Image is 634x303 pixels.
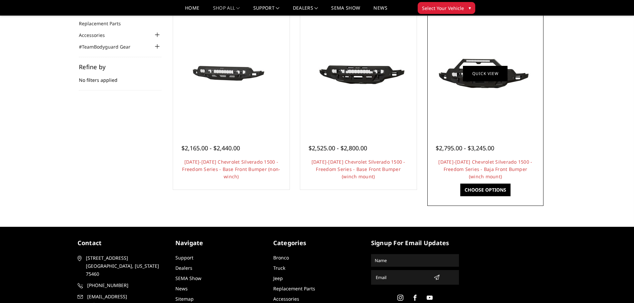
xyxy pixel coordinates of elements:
[373,6,387,15] a: News
[273,238,361,247] h5: Categories
[86,254,163,278] span: [STREET_ADDRESS] [GEOGRAPHIC_DATA], [US_STATE] 75460
[331,6,360,15] a: SEMA Show
[175,285,188,292] a: News
[79,64,161,70] h5: Refine by
[79,32,113,39] a: Accessories
[78,281,165,289] a: [PHONE_NUMBER]
[429,17,542,130] a: 2022-2025 Chevrolet Silverado 1500 - Freedom Series - Baja Front Bumper (winch mount)
[79,64,161,90] div: No filters applied
[371,238,459,247] h5: signup for email updates
[463,66,508,81] a: Quick view
[438,159,532,180] a: [DATE]-[DATE] Chevrolet Silverado 1500 - Freedom Series - Baja Front Bumper (winch mount)
[79,43,139,50] a: #TeamBodyguard Gear
[432,44,538,103] img: 2022-2025 Chevrolet Silverado 1500 - Freedom Series - Baja Front Bumper (winch mount)
[373,272,431,283] input: Email
[175,238,263,247] h5: Navigate
[181,144,240,152] span: $2,165.00 - $2,440.00
[422,5,464,12] span: Select Your Vehicle
[273,265,285,271] a: Truck
[273,254,289,261] a: Bronco
[253,6,280,15] a: Support
[418,2,475,14] button: Select Your Vehicle
[293,6,318,15] a: Dealers
[436,144,494,152] span: $2,795.00 - $3,245.00
[87,281,164,289] span: [PHONE_NUMBER]
[469,4,471,11] span: ▾
[185,6,199,15] a: Home
[460,184,511,196] a: Choose Options
[312,159,405,180] a: [DATE]-[DATE] Chevrolet Silverado 1500 - Freedom Series - Base Front Bumper (winch mount)
[372,255,458,266] input: Name
[302,17,415,130] a: 2022-2025 Chevrolet Silverado 1500 - Freedom Series - Base Front Bumper (winch mount) 2022-2025 C...
[175,275,201,281] a: SEMA Show
[309,144,367,152] span: $2,525.00 - $2,800.00
[273,296,299,302] a: Accessories
[305,44,412,103] img: 2022-2025 Chevrolet Silverado 1500 - Freedom Series - Base Front Bumper (winch mount)
[273,285,315,292] a: Replacement Parts
[175,254,193,261] a: Support
[175,265,192,271] a: Dealers
[79,20,129,27] a: Replacement Parts
[182,159,280,180] a: [DATE]-[DATE] Chevrolet Silverado 1500 - Freedom Series - Base Front Bumper (non-winch)
[175,296,194,302] a: Sitemap
[273,275,283,281] a: Jeep
[213,6,240,15] a: shop all
[78,238,165,247] h5: contact
[175,17,288,130] a: 2022-2025 Chevrolet Silverado 1500 - Freedom Series - Base Front Bumper (non-winch) 2022-2025 Che...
